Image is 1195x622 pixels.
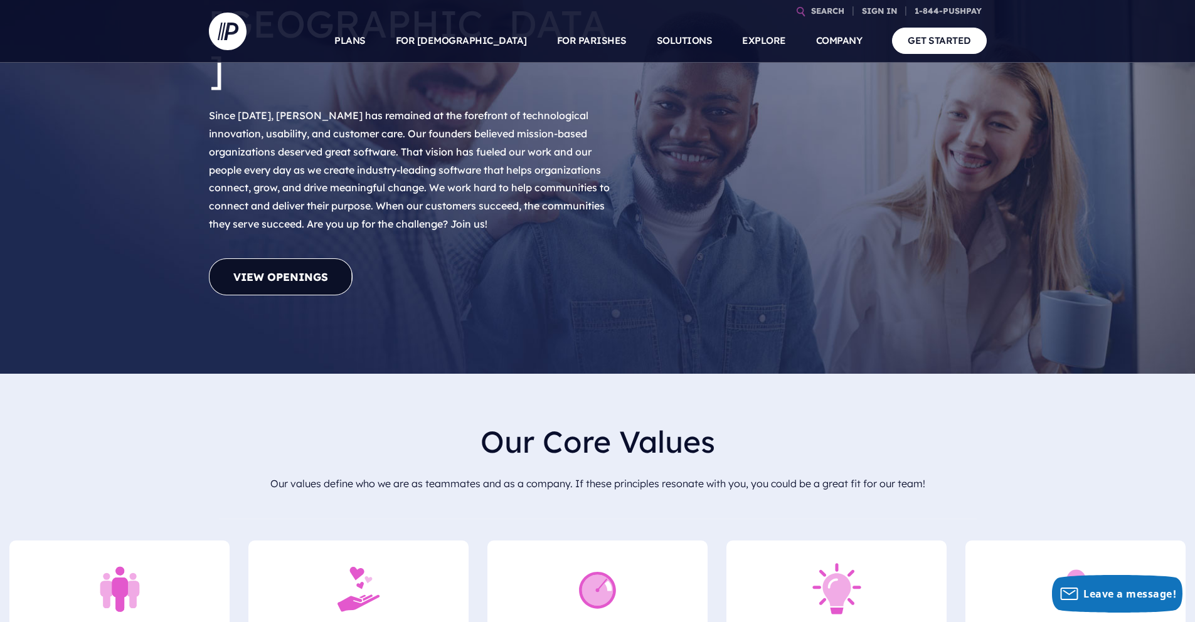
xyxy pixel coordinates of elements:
p: Our values define who we are as teammates and as a company. If these principles resonate with you... [219,470,977,498]
a: View Openings [209,258,353,295]
span: Since [DATE], [PERSON_NAME] has remained at the forefront of technological innovation, usability,... [209,109,610,230]
img: Icon_Driven_White [566,540,629,622]
a: FOR PARISHES [557,19,627,63]
a: EXPLORE [742,19,786,63]
a: FOR [DEMOGRAPHIC_DATA] [396,19,527,63]
button: Leave a message! [1052,575,1182,613]
a: PLANS [334,19,366,63]
h2: Our Core Values [219,414,977,470]
img: Icon_Giving_Increase_Above_and_Beyond_Red-1 [327,540,390,622]
span: Leave a message! [1083,587,1176,601]
a: GET STARTED [892,28,987,53]
a: SOLUTIONS [657,19,713,63]
img: Icon_People_First_Red-1 [88,540,151,622]
a: COMPANY [816,19,863,63]
img: Icon_Attendance_Check-In_White [1044,540,1107,622]
img: Icon-Pink_Simplicity-77 [805,540,868,622]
